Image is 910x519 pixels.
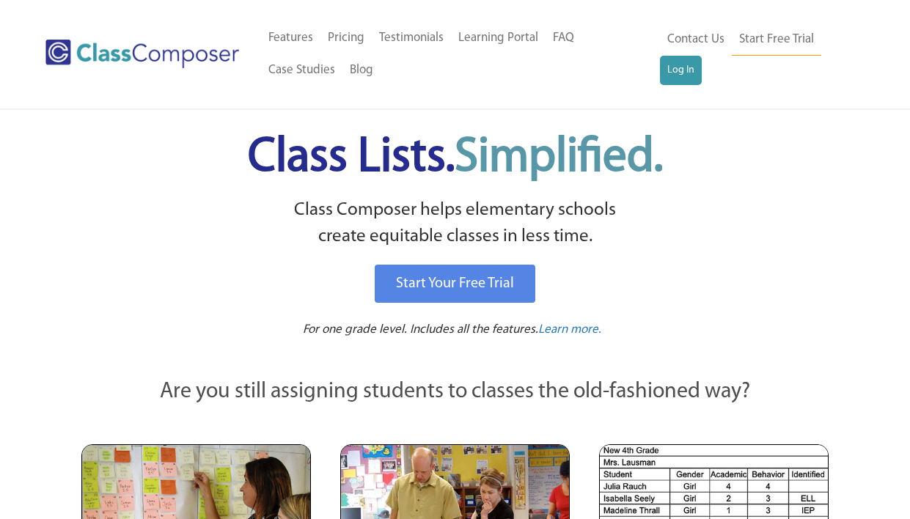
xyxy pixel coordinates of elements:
[45,40,239,68] img: Class Composer
[248,134,663,182] span: Class Lists.
[732,23,821,56] a: Start Free Trial
[81,376,829,408] p: Are you still assigning students to classes the old-fashioned way?
[660,23,854,85] nav: Header Menu
[538,321,601,339] a: Learn more.
[451,22,546,54] a: Learning Portal
[261,54,342,86] a: Case Studies
[660,56,702,85] a: Log In
[79,197,832,251] p: Class Composer helps elementary schools create equitable classes in less time.
[546,22,581,54] a: FAQ
[342,54,381,86] a: Blog
[375,265,535,303] a: Start Your Free Trial
[538,323,601,336] span: Learn more.
[261,22,659,86] nav: Header Menu
[303,323,538,336] span: For one grade level. Includes all the features.
[372,22,451,54] a: Testimonials
[455,134,663,182] span: Simplified.
[261,22,320,54] a: Features
[660,23,732,56] a: Contact Us
[396,276,514,291] span: Start Your Free Trial
[320,22,372,54] a: Pricing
